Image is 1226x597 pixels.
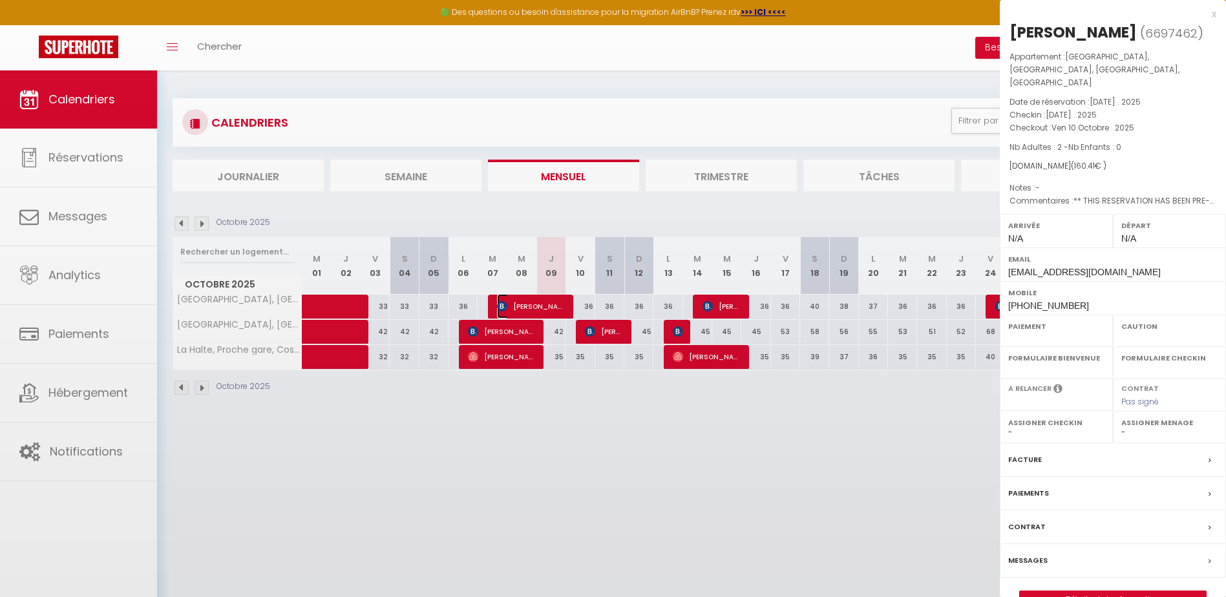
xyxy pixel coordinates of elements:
label: A relancer [1008,383,1052,394]
label: Caution [1121,320,1218,333]
div: x [1000,6,1216,22]
span: Ven 10 Octobre . 2025 [1052,122,1134,133]
label: Départ [1121,219,1218,232]
span: Pas signé [1121,396,1159,407]
span: - [1035,182,1040,193]
span: N/A [1121,233,1136,244]
p: Checkin : [1009,109,1216,121]
span: 6697462 [1145,25,1198,41]
div: [PERSON_NAME] [1009,22,1137,43]
span: Nb Adultes : 2 - [1009,141,1121,152]
span: 160.41 [1074,160,1095,171]
span: [GEOGRAPHIC_DATA], [GEOGRAPHIC_DATA], [GEOGRAPHIC_DATA], [GEOGRAPHIC_DATA] [1009,51,1179,88]
label: Email [1008,253,1218,266]
i: Sélectionner OUI si vous souhaiter envoyer les séquences de messages post-checkout [1053,383,1062,397]
label: Contrat [1121,383,1159,392]
label: Assigner Checkin [1008,416,1104,429]
span: ( ) [1140,24,1203,42]
span: [DATE] . 2025 [1046,109,1097,120]
p: Date de réservation : [1009,96,1216,109]
span: Nb Enfants : 0 [1068,141,1121,152]
span: ( € ) [1071,160,1106,171]
span: [PHONE_NUMBER] [1008,300,1089,311]
label: Formulaire Checkin [1121,351,1218,364]
label: Assigner Menage [1121,416,1218,429]
span: [EMAIL_ADDRESS][DOMAIN_NAME] [1008,267,1161,277]
p: Checkout : [1009,121,1216,134]
span: [DATE] . 2025 [1090,96,1141,107]
label: Paiements [1008,487,1049,500]
p: Commentaires : [1009,194,1216,207]
label: Contrat [1008,520,1046,534]
label: Facture [1008,453,1042,466]
label: Messages [1008,554,1048,567]
label: Arrivée [1008,219,1104,232]
p: Notes : [1009,182,1216,194]
div: [DOMAIN_NAME] [1009,160,1216,173]
label: Paiement [1008,320,1104,333]
p: Appartement : [1009,50,1216,89]
span: N/A [1008,233,1023,244]
label: Mobile [1008,286,1218,299]
label: Formulaire Bienvenue [1008,351,1104,364]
